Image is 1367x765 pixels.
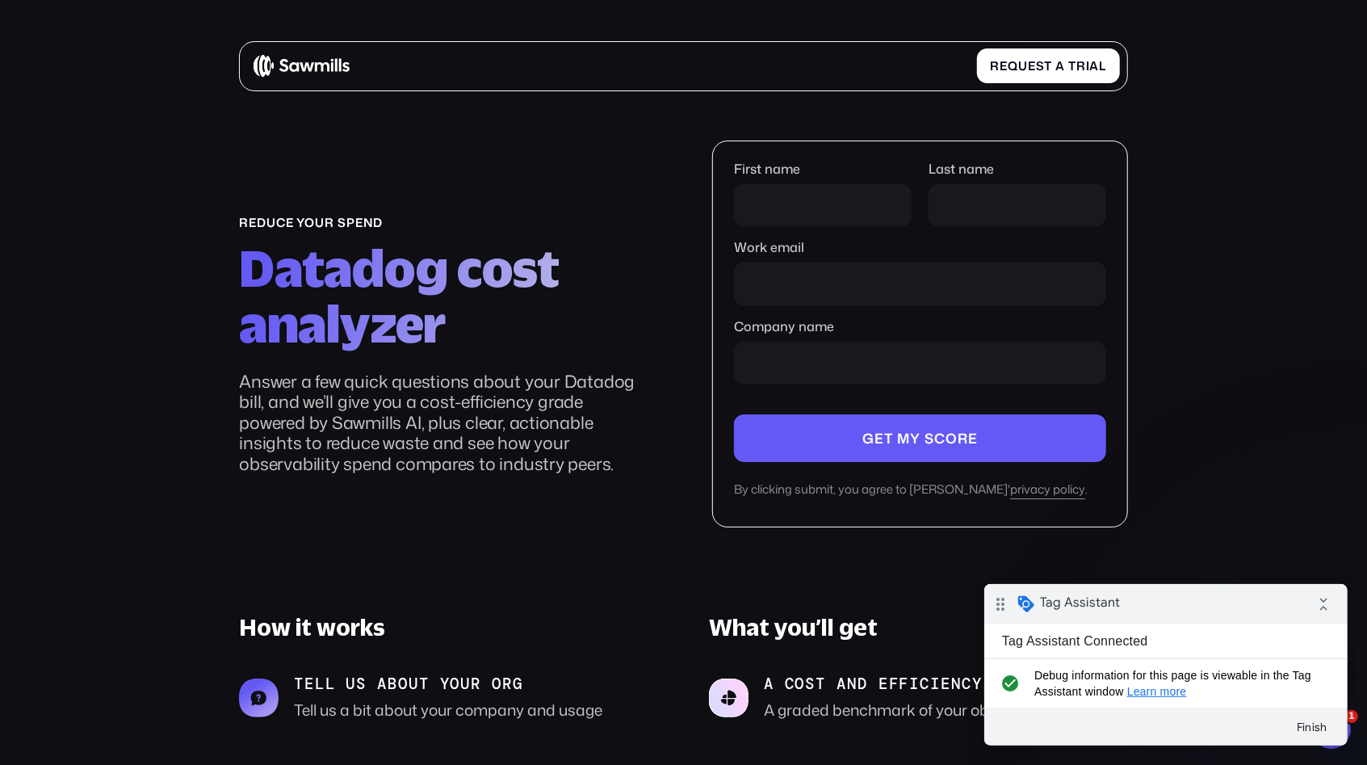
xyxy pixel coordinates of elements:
span: e [1028,59,1036,74]
label: Last name [929,162,1106,177]
span: l [1100,59,1107,74]
span: 1 [1345,710,1358,723]
span: e [1000,59,1008,74]
h2: Datadog cost analyzer [239,240,644,351]
span: r [1076,59,1086,74]
p: Tell us a bit about your company and usage [294,700,602,721]
p: Answer a few quick questions about your Datadog bill, and we’ll give you a cost-efficiency grade ... [239,372,644,474]
h3: How it works [239,613,657,641]
form: Company name [734,162,1106,499]
a: Learn more [143,101,203,114]
i: Collapse debug badge [323,4,355,36]
p: A graded benchmark of your observability spend [764,700,1109,721]
span: t [1045,59,1053,74]
img: Profile image for Winston [36,48,62,74]
p: tell us about your org [294,675,602,694]
label: Company name [734,319,1106,334]
label: First name [734,162,912,177]
span: t [1068,59,1076,74]
span: Debug information for this page is viewable in the Tag Assistant window [50,83,337,116]
div: message notification from Winston, Just now. Hey there 👋 Welcome to Sawmills. The smart telemetry... [24,34,299,87]
p: A cost and efficiency analysis [764,675,1109,694]
span: Tag Assistant [56,11,136,27]
span: R [991,59,1000,74]
div: reduce your spend [239,216,644,230]
span: i [1086,59,1090,74]
div: By clicking submit, you agree to [PERSON_NAME]' . [734,482,1106,499]
button: Finish [299,128,357,158]
a: privacy policy [1010,482,1085,499]
span: a [1090,59,1100,74]
span: s [1036,59,1045,74]
h3: What you’ll get [709,613,1127,641]
span: a [1055,59,1065,74]
i: check_circle [13,83,40,116]
span: u [1018,59,1028,74]
span: q [1008,59,1018,74]
label: Work email [734,240,1106,255]
p: Hey there 👋 Welcome to Sawmills. The smart telemetry management platform that solves cost, qualit... [70,46,279,62]
a: Requestatrial [977,48,1121,83]
p: Message from Winston, sent Just now [70,62,279,77]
